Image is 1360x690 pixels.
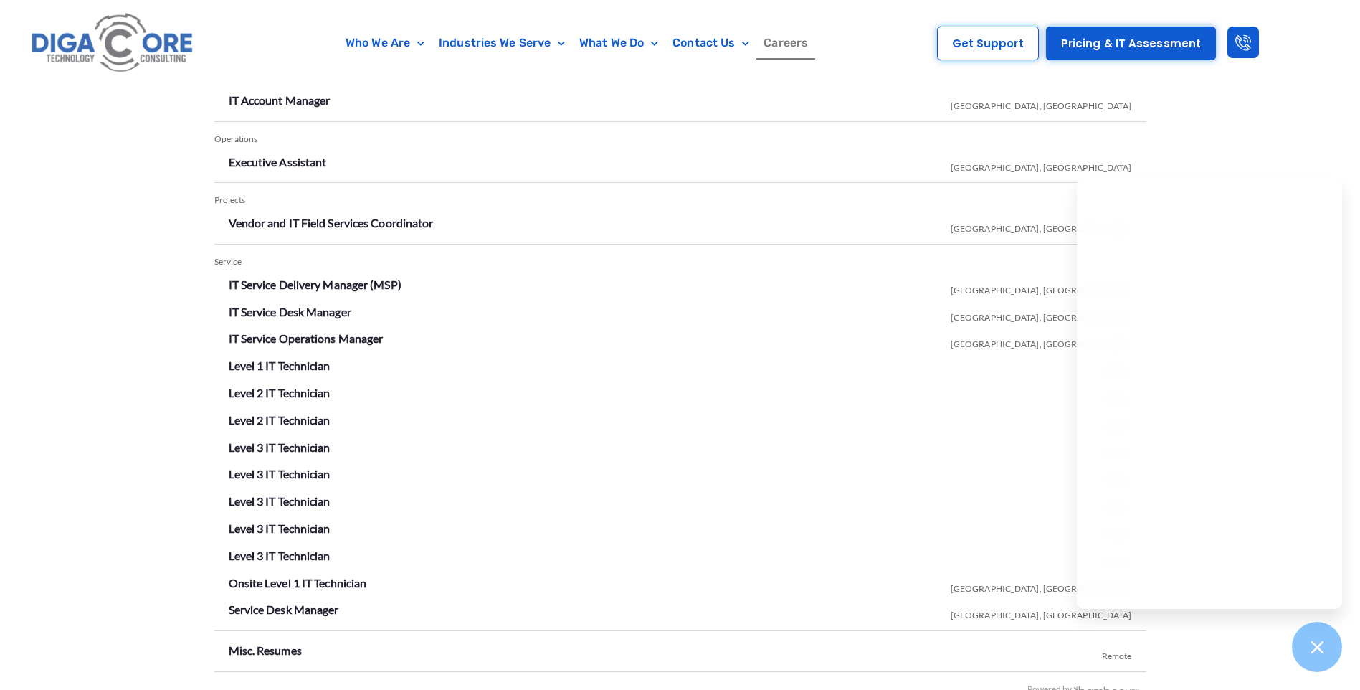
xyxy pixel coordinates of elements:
[229,216,434,230] a: Vendor and IT Field Services Coordinator
[951,599,1132,626] span: [GEOGRAPHIC_DATA], [GEOGRAPHIC_DATA]
[951,212,1132,240] span: [GEOGRAPHIC_DATA], [GEOGRAPHIC_DATA]
[229,643,302,657] a: Misc. Resumes
[229,467,331,481] a: Level 3 IT Technician
[229,386,331,400] a: Level 2 IT Technician
[756,27,815,60] a: Careers
[214,129,1146,150] div: Operations
[951,274,1132,301] span: [GEOGRAPHIC_DATA], [GEOGRAPHIC_DATA]
[229,494,331,508] a: Level 3 IT Technician
[229,155,327,169] a: Executive Assistant
[229,549,331,562] a: Level 3 IT Technician
[951,572,1132,600] span: [GEOGRAPHIC_DATA], [GEOGRAPHIC_DATA]
[951,301,1132,329] span: [GEOGRAPHIC_DATA], [GEOGRAPHIC_DATA]
[572,27,665,60] a: What We Do
[229,331,384,345] a: IT Service Operations Manager
[229,413,331,427] a: Level 2 IT Technician
[951,90,1132,117] span: [GEOGRAPHIC_DATA], [GEOGRAPHIC_DATA]
[229,305,351,318] a: IT Service Desk Manager
[432,27,572,60] a: Industries We Serve
[27,7,199,80] img: Digacore logo 1
[214,252,1146,273] div: Service
[229,359,331,372] a: Level 1 IT Technician
[267,27,886,60] nav: Menu
[338,27,432,60] a: Who We Are
[1077,179,1342,609] iframe: Chatgenie Messenger
[229,278,401,291] a: IT Service Delivery Manager (MSP)
[229,602,339,616] a: Service Desk Manager
[1061,38,1201,49] span: Pricing & IT Assessment
[952,38,1024,49] span: Get Support
[229,521,331,535] a: Level 3 IT Technician
[951,328,1132,355] span: [GEOGRAPHIC_DATA], [GEOGRAPHIC_DATA]
[229,93,331,107] a: IT Account Manager
[1102,640,1132,667] span: Remote
[665,27,756,60] a: Contact Us
[229,576,367,590] a: Onsite Level 1 IT Technician
[214,190,1146,211] div: Projects
[937,27,1039,60] a: Get Support
[1046,27,1216,60] a: Pricing & IT Assessment
[951,151,1132,179] span: [GEOGRAPHIC_DATA], [GEOGRAPHIC_DATA]
[229,440,331,454] a: Level 3 IT Technician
